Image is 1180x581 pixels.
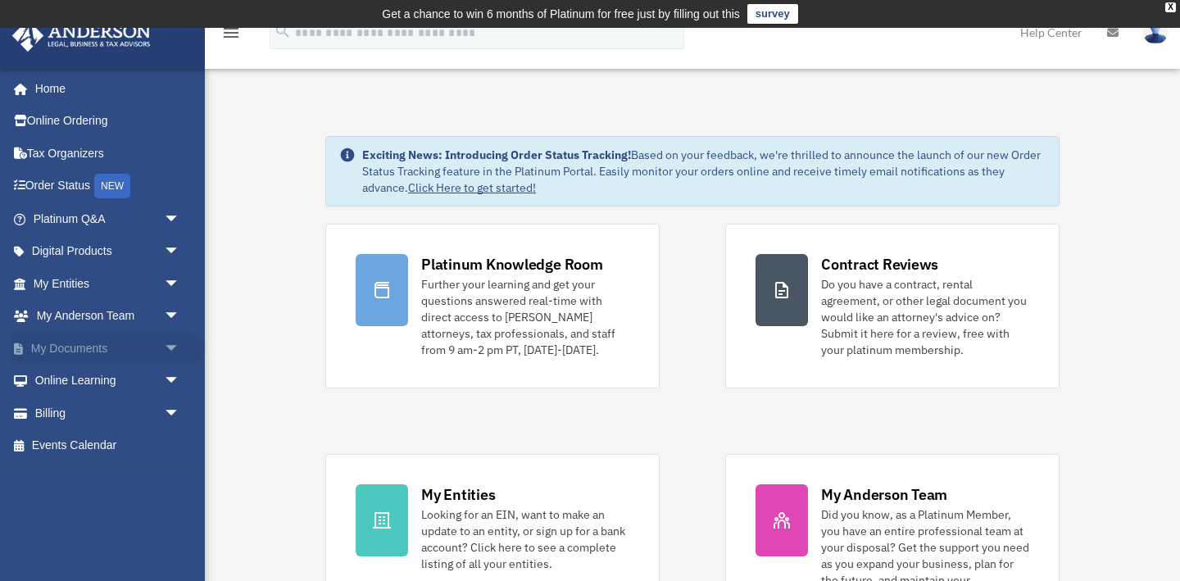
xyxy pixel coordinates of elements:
[821,484,947,505] div: My Anderson Team
[821,276,1029,358] div: Do you have a contract, rental agreement, or other legal document you would like an attorney's ad...
[164,267,197,301] span: arrow_drop_down
[164,202,197,236] span: arrow_drop_down
[11,170,205,203] a: Order StatusNEW
[11,105,205,138] a: Online Ordering
[11,332,205,365] a: My Documentsarrow_drop_down
[7,20,156,52] img: Anderson Advisors Platinum Portal
[11,72,197,105] a: Home
[94,174,130,198] div: NEW
[1143,20,1168,44] img: User Pic
[164,300,197,334] span: arrow_drop_down
[362,148,631,162] strong: Exciting News: Introducing Order Status Tracking!
[421,276,629,358] div: Further your learning and get your questions answered real-time with direct access to [PERSON_NAM...
[362,147,1046,196] div: Based on your feedback, we're thrilled to announce the launch of our new Order Status Tracking fe...
[11,202,205,235] a: Platinum Q&Aarrow_drop_down
[164,397,197,430] span: arrow_drop_down
[747,4,798,24] a: survey
[274,22,292,40] i: search
[408,180,536,195] a: Click Here to get started!
[11,429,205,462] a: Events Calendar
[821,254,938,275] div: Contract Reviews
[221,29,241,43] a: menu
[11,300,205,333] a: My Anderson Teamarrow_drop_down
[164,332,197,365] span: arrow_drop_down
[1165,2,1176,12] div: close
[11,267,205,300] a: My Entitiesarrow_drop_down
[164,235,197,269] span: arrow_drop_down
[11,235,205,268] a: Digital Productsarrow_drop_down
[725,224,1060,388] a: Contract Reviews Do you have a contract, rental agreement, or other legal document you would like...
[11,397,205,429] a: Billingarrow_drop_down
[164,365,197,398] span: arrow_drop_down
[221,23,241,43] i: menu
[421,484,495,505] div: My Entities
[421,254,603,275] div: Platinum Knowledge Room
[11,365,205,397] a: Online Learningarrow_drop_down
[11,137,205,170] a: Tax Organizers
[421,506,629,572] div: Looking for an EIN, want to make an update to an entity, or sign up for a bank account? Click her...
[325,224,660,388] a: Platinum Knowledge Room Further your learning and get your questions answered real-time with dire...
[382,4,740,24] div: Get a chance to win 6 months of Platinum for free just by filling out this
